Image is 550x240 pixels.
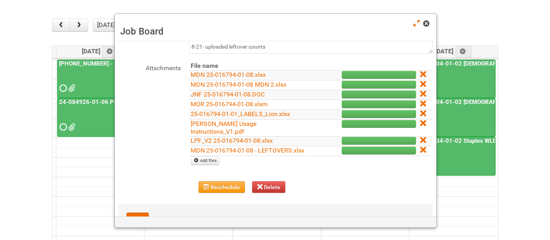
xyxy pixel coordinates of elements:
[102,46,119,58] a: Add an event
[410,137,496,176] a: 25-002634-01-02 Staples WLE 2025 Community - Seventh Mailing
[191,100,268,108] a: MOR 25-016794-01-08.xlsm
[58,98,171,105] a: 24-084926-01-06 Pack Collab Wand Tint
[60,124,65,130] span: Requested
[191,120,257,135] a: [PERSON_NAME] Usage Instructions_V1.pdf
[58,60,150,67] a: [PHONE_NUMBER] - R+F InnoCPT
[93,18,119,32] button: [DATE]
[191,137,273,144] a: LPF_V2 25-016794-01-08.xlsx
[198,181,245,193] button: Reschedule
[455,46,472,58] a: Add an event
[60,85,65,91] span: Requested
[191,81,287,88] a: MDN 25-016794-01-08 MDN 2.xlsx
[57,60,142,98] a: [PHONE_NUMBER] - R+F InnoCPT
[119,62,181,73] label: Attachments
[191,110,290,118] a: 25-016794-01-01_LABELS_Lion.xlsx
[435,47,472,55] span: [DATE]
[252,181,286,193] button: Delete
[121,25,431,37] h3: Job Board
[126,213,149,224] button: Save
[189,62,312,71] th: File name
[57,98,142,137] a: 24-084926-01-06 Pack Collab Wand Tint
[191,91,265,98] a: JNF 25-016794-01-08.DOC
[82,47,119,55] span: [DATE]
[191,71,266,78] a: MDN 25-016794-01-08.xlsx
[410,98,496,137] a: 25-039404-01-02 [DEMOGRAPHIC_DATA] Wet Shave SQM - photo slot
[410,60,496,98] a: 25-039404-01-02 [DEMOGRAPHIC_DATA] Wet Shave SQM
[191,156,220,165] a: Add files
[191,147,305,154] a: MDN 25-016794-01-08 - LEFTOVERS.xlsx
[69,85,74,91] span: MDN 25-032854-01-08 Left overs.xlsx MOR 25-032854-01-08.xlsm 25_032854_01_LABELS_Lion.xlsx MDN 25...
[69,124,74,130] span: grp 1001 2..jpg group 1001 1..jpg MOR 24-084926-01-08.xlsm Labels 24-084926-01-06 Pack Collab Wan...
